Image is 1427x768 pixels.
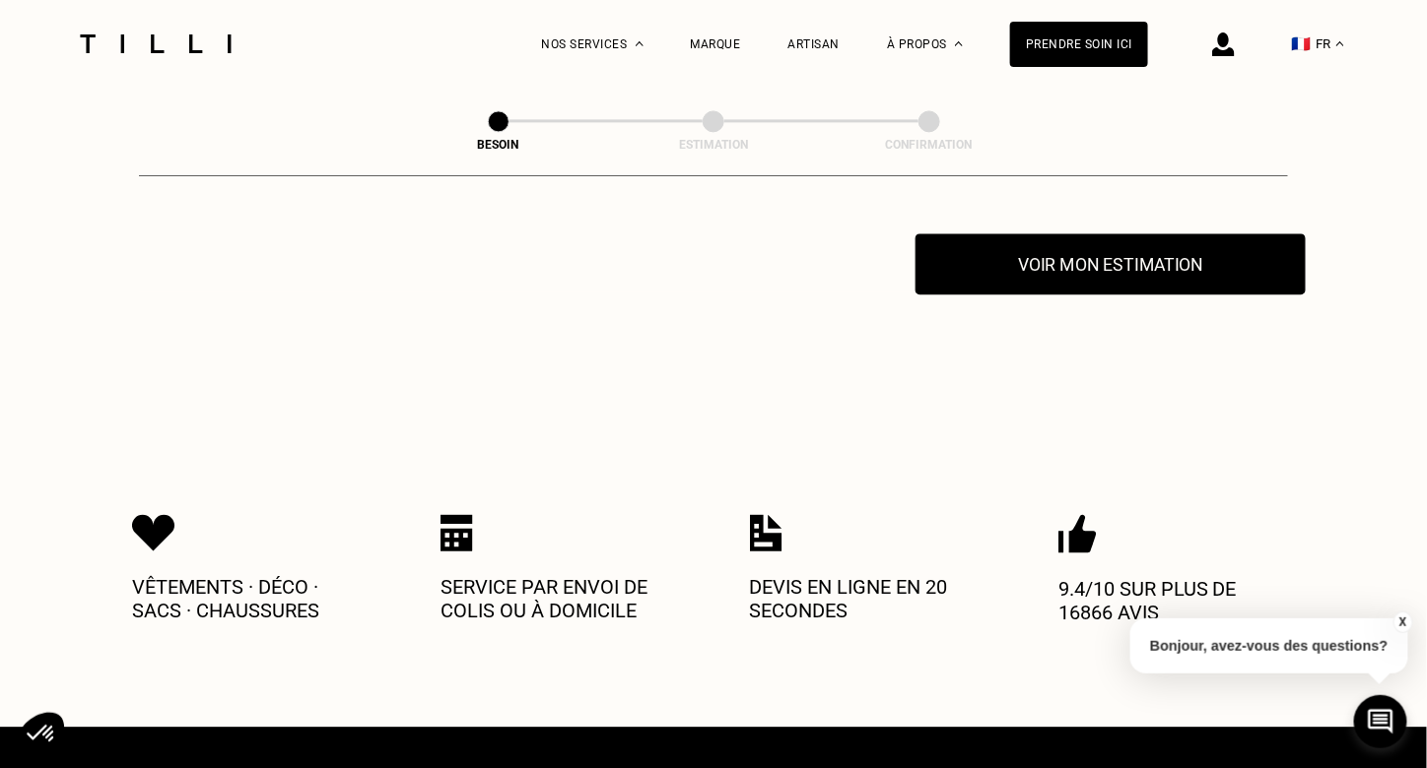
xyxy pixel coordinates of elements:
p: Service par envoi de colis ou à domicile [441,575,677,622]
img: menu déroulant [1336,41,1344,46]
a: Marque [691,37,741,51]
img: Logo du service de couturière Tilli [73,34,238,53]
div: Estimation [615,138,812,152]
img: icône connexion [1212,32,1235,56]
img: Menu déroulant [636,41,644,46]
p: Devis en ligne en 20 secondes [750,575,986,622]
p: Bonjour, avez-vous des questions? [1130,618,1408,673]
button: Voir mon estimation [916,233,1306,294]
img: Icon [1058,514,1097,553]
p: 9.4/10 sur plus de 16866 avis [1058,577,1295,624]
a: Prendre soin ici [1010,22,1148,67]
img: Menu déroulant à propos [955,41,963,46]
span: 🇫🇷 [1292,34,1312,53]
button: X [1393,611,1412,633]
img: Icon [132,514,175,551]
p: Vêtements · Déco · Sacs · Chaussures [132,575,369,622]
a: Artisan [788,37,841,51]
img: Icon [750,514,782,551]
div: Besoin [400,138,597,152]
div: Confirmation [831,138,1028,152]
img: Icon [441,514,473,551]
